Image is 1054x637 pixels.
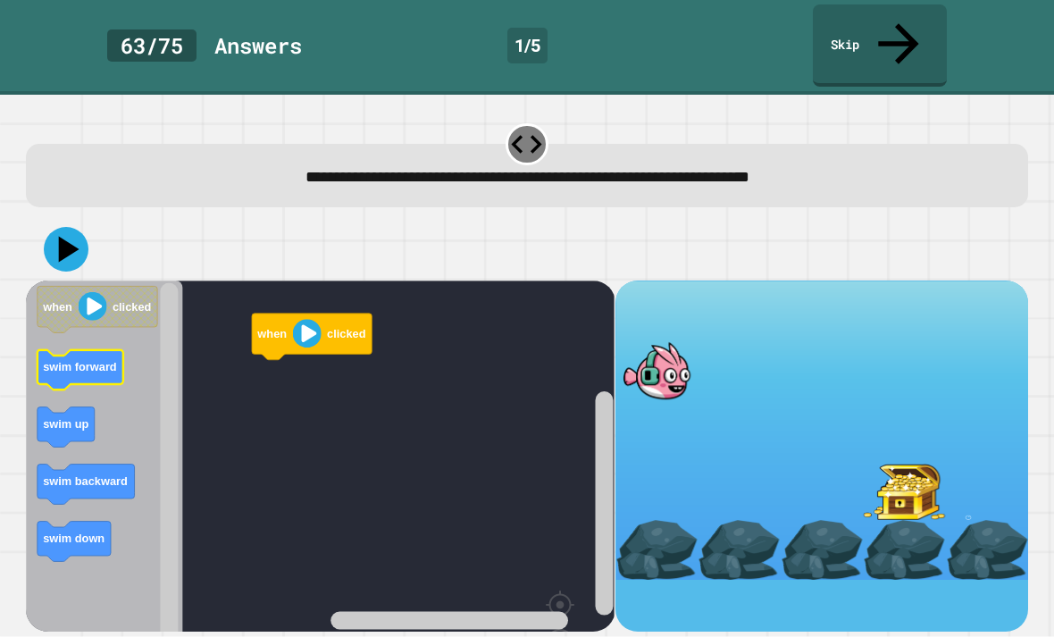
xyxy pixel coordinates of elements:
div: 1 / 5 [507,28,548,63]
text: swim up [44,417,89,431]
text: swim down [44,532,105,545]
div: Answer s [214,29,302,62]
text: clicked [113,299,151,313]
a: Skip [813,4,947,87]
text: when [43,299,73,313]
text: swim forward [44,360,118,373]
text: swim backward [44,474,129,488]
div: Blockly Workspace [26,281,615,632]
text: clicked [328,327,366,340]
text: when [257,327,288,340]
div: 63 / 75 [107,29,197,62]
